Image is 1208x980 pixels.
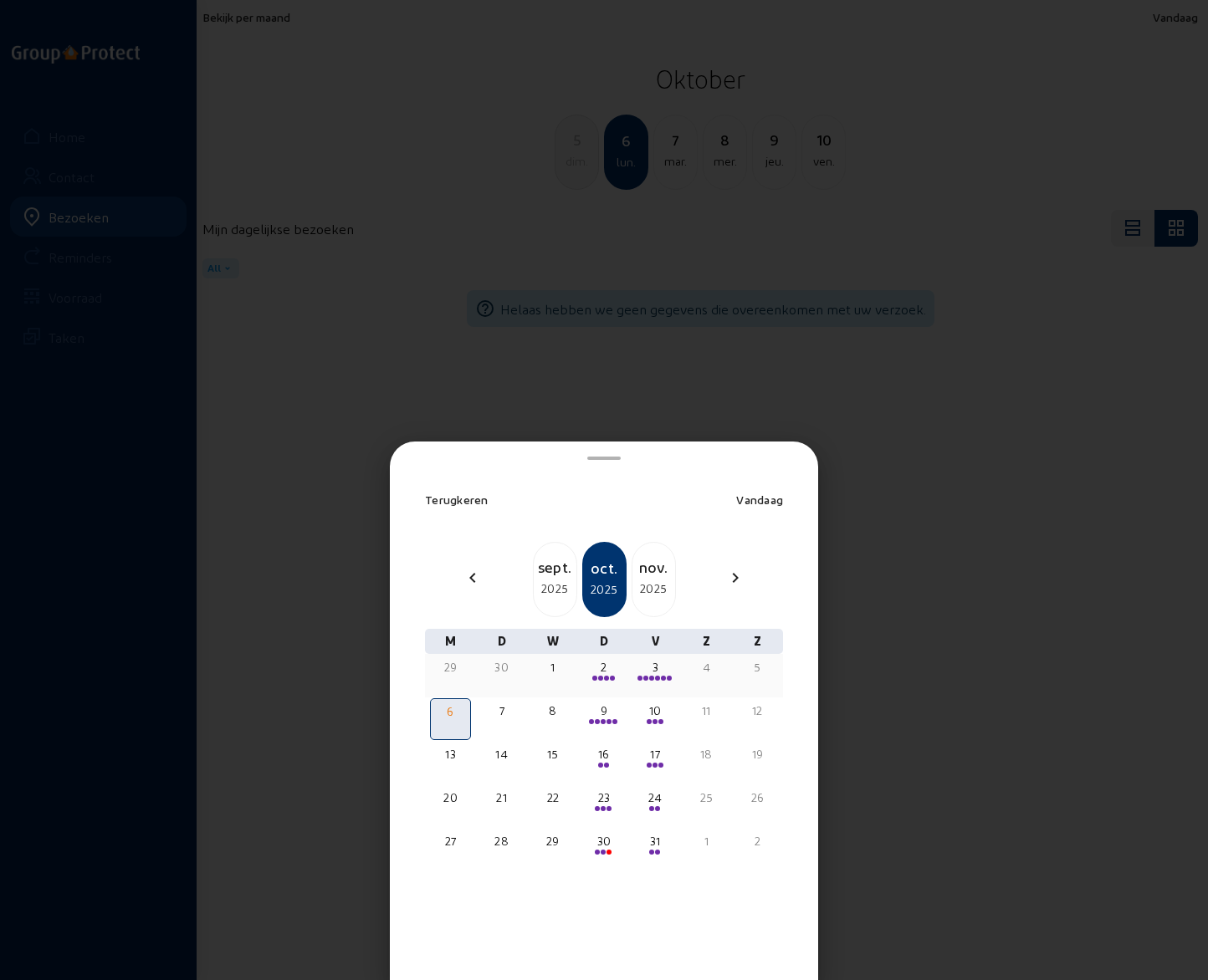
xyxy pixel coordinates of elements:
div: 1 [688,833,725,850]
div: Z [732,629,783,654]
div: 2025 [584,579,625,600]
div: 30 [483,659,520,676]
div: 2 [585,659,622,676]
div: 11 [688,702,725,719]
div: 21 [483,789,520,806]
div: 5 [739,659,776,676]
div: oct. [584,556,625,579]
div: 2 [739,833,776,850]
div: 1 [534,659,571,676]
div: Z [681,629,732,654]
div: 8 [534,702,571,719]
div: 31 [637,833,674,850]
mat-icon: chevron_left [463,568,483,588]
div: 23 [585,789,622,806]
div: 2025 [632,579,675,599]
div: 14 [483,746,520,763]
div: sept. [534,555,576,579]
div: 15 [534,746,571,763]
div: nov. [632,555,675,579]
mat-icon: chevron_right [725,568,745,588]
div: 3 [637,659,674,676]
div: 24 [637,789,674,806]
div: V [630,629,681,654]
div: 18 [688,746,725,763]
div: 12 [739,702,776,719]
div: 29 [534,833,571,850]
div: 9 [585,702,622,719]
div: 10 [637,702,674,719]
div: 30 [585,833,622,850]
div: 19 [739,746,776,763]
div: 2025 [534,579,576,599]
div: M [425,629,476,654]
div: D [476,629,527,654]
span: Terugkeren [425,493,489,507]
div: 7 [483,702,520,719]
div: 20 [432,789,469,806]
div: 17 [637,746,674,763]
div: 26 [739,789,776,806]
div: 22 [534,789,571,806]
div: 4 [688,659,725,676]
span: Vandaag [736,493,783,507]
div: W [527,629,578,654]
div: 27 [432,833,469,850]
div: D [578,629,629,654]
div: 25 [688,789,725,806]
div: 16 [585,746,622,763]
div: 28 [483,833,520,850]
div: 29 [432,659,469,676]
div: 13 [432,746,469,763]
div: 6 [433,703,468,720]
